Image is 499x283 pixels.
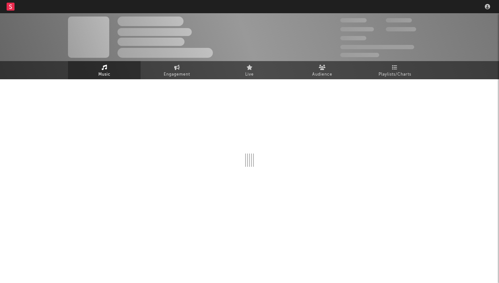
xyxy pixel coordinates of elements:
a: Live [213,61,286,79]
span: Music [98,71,111,79]
span: 100,000 [386,18,412,22]
span: Live [245,71,254,79]
span: 50,000,000 Monthly Listeners [340,45,414,49]
span: 50,000,000 [340,27,374,31]
span: Playlists/Charts [379,71,411,79]
span: 300,000 [340,18,367,22]
span: Jump Score: 85.0 [340,53,379,57]
a: Music [68,61,141,79]
a: Playlists/Charts [358,61,431,79]
a: Engagement [141,61,213,79]
a: Audience [286,61,358,79]
span: 100,000 [340,36,366,40]
span: Engagement [164,71,190,79]
span: Audience [312,71,332,79]
span: 1,000,000 [386,27,416,31]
